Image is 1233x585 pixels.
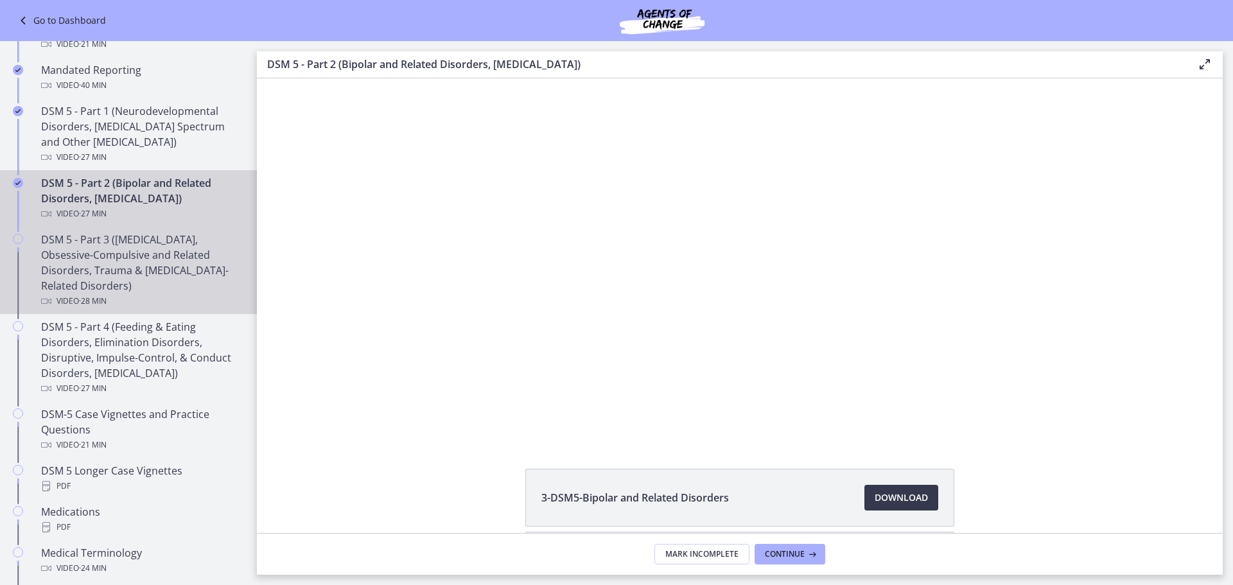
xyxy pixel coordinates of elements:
div: Video [41,78,241,93]
a: Go to Dashboard [15,13,106,28]
button: Mark Incomplete [654,544,749,564]
div: DSM 5 - Part 3 ([MEDICAL_DATA], Obsessive-Compulsive and Related Disorders, Trauma & [MEDICAL_DAT... [41,232,241,309]
div: Video [41,150,241,165]
a: Download [864,485,938,511]
div: Video [41,37,241,52]
div: DSM 5 - Part 4 (Feeding & Eating Disorders, Elimination Disorders, Disruptive, Impulse-Control, &... [41,319,241,396]
span: Download [875,490,928,505]
img: Agents of Change Social Work Test Prep [585,5,739,36]
span: · 27 min [79,381,107,396]
span: · 40 min [79,78,107,93]
i: Completed [13,106,23,116]
span: Mark Incomplete [665,549,739,559]
div: DSM 5 Longer Case Vignettes [41,463,241,494]
div: Video [41,437,241,453]
div: DSM-5 Case Vignettes and Practice Questions [41,406,241,453]
div: PDF [41,520,241,535]
div: PDF [41,478,241,494]
span: · 21 min [79,437,107,453]
div: DSM 5 - Part 2 (Bipolar and Related Disorders, [MEDICAL_DATA]) [41,175,241,222]
div: Medical Terminology [41,545,241,576]
span: · 27 min [79,150,107,165]
span: Continue [765,549,805,559]
span: · 28 min [79,293,107,309]
span: · 21 min [79,37,107,52]
span: · 24 min [79,561,107,576]
div: Mandated Reporting [41,62,241,93]
i: Completed [13,178,23,188]
i: Completed [13,65,23,75]
iframe: Video Lesson [257,78,1223,439]
div: Video [41,381,241,396]
div: Video [41,293,241,309]
button: Continue [755,544,825,564]
span: 3-DSM5-Bipolar and Related Disorders [541,490,729,505]
div: Video [41,206,241,222]
div: Medications [41,504,241,535]
div: Video [41,561,241,576]
h3: DSM 5 - Part 2 (Bipolar and Related Disorders, [MEDICAL_DATA]) [267,57,1176,72]
span: · 27 min [79,206,107,222]
div: DSM 5 - Part 1 (Neurodevelopmental Disorders, [MEDICAL_DATA] Spectrum and Other [MEDICAL_DATA]) [41,103,241,165]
